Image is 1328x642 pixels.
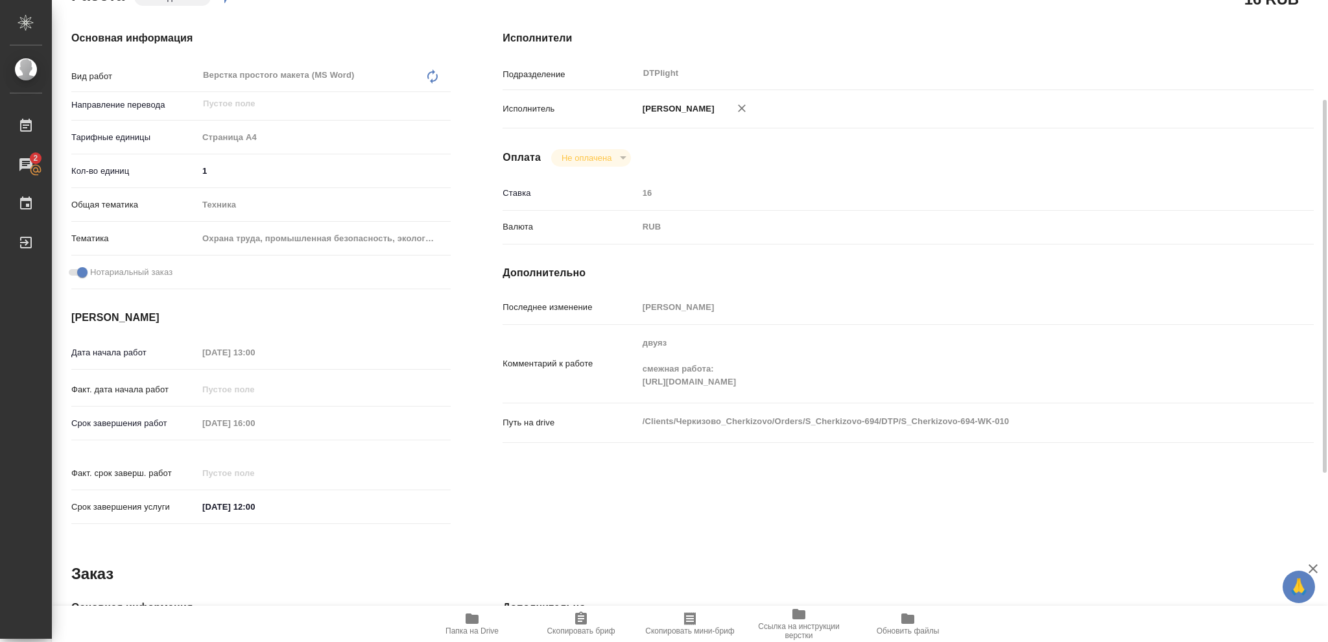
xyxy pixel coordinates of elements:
[71,198,198,211] p: Общая тематика
[198,161,451,180] input: ✎ Введи что-нибудь
[198,228,451,250] div: Охрана труда, промышленная безопасность, экология и стандартизация
[202,96,420,112] input: Пустое поле
[71,30,451,46] h4: Основная информация
[71,346,198,359] p: Дата начала работ
[71,383,198,396] p: Факт. дата начала работ
[71,564,113,584] h2: Заказ
[1283,571,1315,603] button: 🙏
[744,606,853,642] button: Ссылка на инструкции верстки
[503,150,541,165] h4: Оплата
[418,606,527,642] button: Папка на Drive
[503,102,637,115] p: Исполнитель
[71,131,198,144] p: Тарифные единицы
[198,126,451,149] div: Страница А4
[198,497,311,516] input: ✎ Введи что-нибудь
[638,216,1246,238] div: RUB
[71,417,198,430] p: Срок завершения работ
[1288,573,1310,600] span: 🙏
[638,184,1246,202] input: Пустое поле
[503,187,637,200] p: Ставка
[547,626,615,636] span: Скопировать бриф
[503,265,1314,281] h4: Дополнительно
[635,606,744,642] button: Скопировать мини-бриф
[90,266,172,279] span: Нотариальный заказ
[638,410,1246,433] textarea: /Clients/Черкизово_Cherkizovо/Orders/S_Cherkizovo-694/DTP/S_Cherkizovo-694-WK-010
[877,626,940,636] span: Обновить файлы
[551,149,631,167] div: В ожидании
[503,68,637,81] p: Подразделение
[527,606,635,642] button: Скопировать бриф
[71,165,198,178] p: Кол-во единиц
[853,606,962,642] button: Обновить файлы
[503,220,637,233] p: Валюта
[71,310,451,326] h4: [PERSON_NAME]
[71,501,198,514] p: Срок завершения услуги
[503,301,637,314] p: Последнее изменение
[503,357,637,370] p: Комментарий к работе
[71,99,198,112] p: Направление перевода
[71,600,451,615] h4: Основная информация
[25,152,45,165] span: 2
[645,626,734,636] span: Скопировать мини-бриф
[638,332,1246,393] textarea: двуяз смежная работа: [URL][DOMAIN_NAME]
[503,600,1314,615] h4: Дополнительно
[71,232,198,245] p: Тематика
[198,194,451,216] div: Техника
[445,626,499,636] span: Папка на Drive
[638,298,1246,316] input: Пустое поле
[752,622,846,640] span: Ссылка на инструкции верстки
[198,414,311,433] input: Пустое поле
[638,102,715,115] p: [PERSON_NAME]
[728,94,756,123] button: Удалить исполнителя
[503,30,1314,46] h4: Исполнители
[198,343,311,362] input: Пустое поле
[198,464,311,482] input: Пустое поле
[71,467,198,480] p: Факт. срок заверш. работ
[198,380,311,399] input: Пустое поле
[71,70,198,83] p: Вид работ
[503,416,637,429] p: Путь на drive
[558,152,615,163] button: Не оплачена
[3,149,49,181] a: 2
